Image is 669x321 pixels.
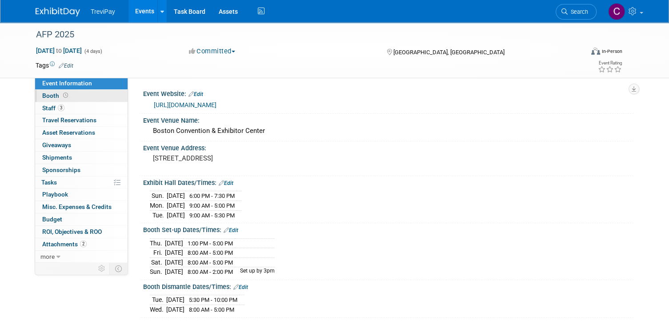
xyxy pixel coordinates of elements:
[58,104,64,111] span: 3
[42,154,72,161] span: Shipments
[143,176,633,188] div: Exhibit Hall Dates/Times:
[165,257,183,267] td: [DATE]
[35,201,128,213] a: Misc. Expenses & Credits
[150,267,165,277] td: Sun.
[167,201,185,211] td: [DATE]
[568,8,588,15] span: Search
[150,210,167,220] td: Tue.
[35,226,128,238] a: ROI, Objectives & ROO
[55,47,63,54] span: to
[165,267,183,277] td: [DATE]
[224,227,238,233] a: Edit
[42,191,68,198] span: Playbook
[35,90,128,102] a: Booth
[150,238,165,248] td: Thu.
[143,280,633,292] div: Booth Dismantle Dates/Times:
[40,253,55,260] span: more
[153,154,338,162] pre: [STREET_ADDRESS]
[42,241,87,248] span: Attachments
[189,202,235,209] span: 9:00 AM - 5:00 PM
[165,238,183,248] td: [DATE]
[35,177,128,189] a: Tasks
[143,141,633,152] div: Event Venue Address:
[536,46,622,60] div: Event Format
[80,241,87,247] span: 2
[189,193,235,199] span: 6:00 PM - 7:30 PM
[188,249,233,256] span: 8:00 AM - 5:00 PM
[167,191,185,201] td: [DATE]
[94,263,110,274] td: Personalize Event Tab Strip
[189,297,237,303] span: 5:30 PM - 10:00 PM
[42,116,96,124] span: Travel Reservations
[36,47,82,55] span: [DATE] [DATE]
[42,92,70,99] span: Booth
[59,63,73,69] a: Edit
[556,4,597,20] a: Search
[188,269,233,275] span: 8:00 AM - 2:00 PM
[42,216,62,223] span: Budget
[143,87,633,99] div: Event Website:
[35,152,128,164] a: Shipments
[41,179,57,186] span: Tasks
[189,306,234,313] span: 8:00 AM - 5:00 PM
[165,248,183,258] td: [DATE]
[42,203,112,210] span: Misc. Expenses & Credits
[188,259,233,266] span: 8:00 AM - 5:00 PM
[188,240,233,247] span: 1:00 PM - 5:00 PM
[42,104,64,112] span: Staff
[42,141,71,148] span: Giveaways
[36,8,80,16] img: ExhibitDay
[608,3,625,20] img: Celia Ahrens
[35,251,128,263] a: more
[35,164,128,176] a: Sponsorships
[598,61,622,65] div: Event Rating
[591,48,600,55] img: Format-Inperson.png
[35,139,128,151] a: Giveaways
[42,129,95,136] span: Asset Reservations
[143,114,633,125] div: Event Venue Name:
[601,48,622,55] div: In-Person
[35,213,128,225] a: Budget
[150,124,627,138] div: Boston Convention & Exhibitor Center
[35,114,128,126] a: Travel Reservations
[42,166,80,173] span: Sponsorships
[188,91,203,97] a: Edit
[110,263,128,274] td: Toggle Event Tabs
[393,49,505,56] span: [GEOGRAPHIC_DATA], [GEOGRAPHIC_DATA]
[233,284,248,290] a: Edit
[84,48,102,54] span: (4 days)
[150,295,166,305] td: Tue.
[150,305,166,314] td: Wed.
[189,212,235,219] span: 9:00 AM - 5:30 PM
[154,101,216,108] a: [URL][DOMAIN_NAME]
[150,257,165,267] td: Sat.
[91,8,115,15] span: TreviPay
[36,61,73,70] td: Tags
[35,189,128,201] a: Playbook
[219,180,233,186] a: Edit
[35,127,128,139] a: Asset Reservations
[186,47,239,56] button: Committed
[143,223,633,235] div: Booth Set-up Dates/Times:
[167,210,185,220] td: [DATE]
[166,305,184,314] td: [DATE]
[42,80,92,87] span: Event Information
[235,267,275,277] td: Set up by 3pm
[35,77,128,89] a: Event Information
[42,228,102,235] span: ROI, Objectives & ROO
[33,27,573,43] div: AFP 2025
[35,238,128,250] a: Attachments2
[150,191,167,201] td: Sun.
[61,92,70,99] span: Booth not reserved yet
[150,248,165,258] td: Fri.
[166,295,184,305] td: [DATE]
[35,102,128,114] a: Staff3
[150,201,167,211] td: Mon.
